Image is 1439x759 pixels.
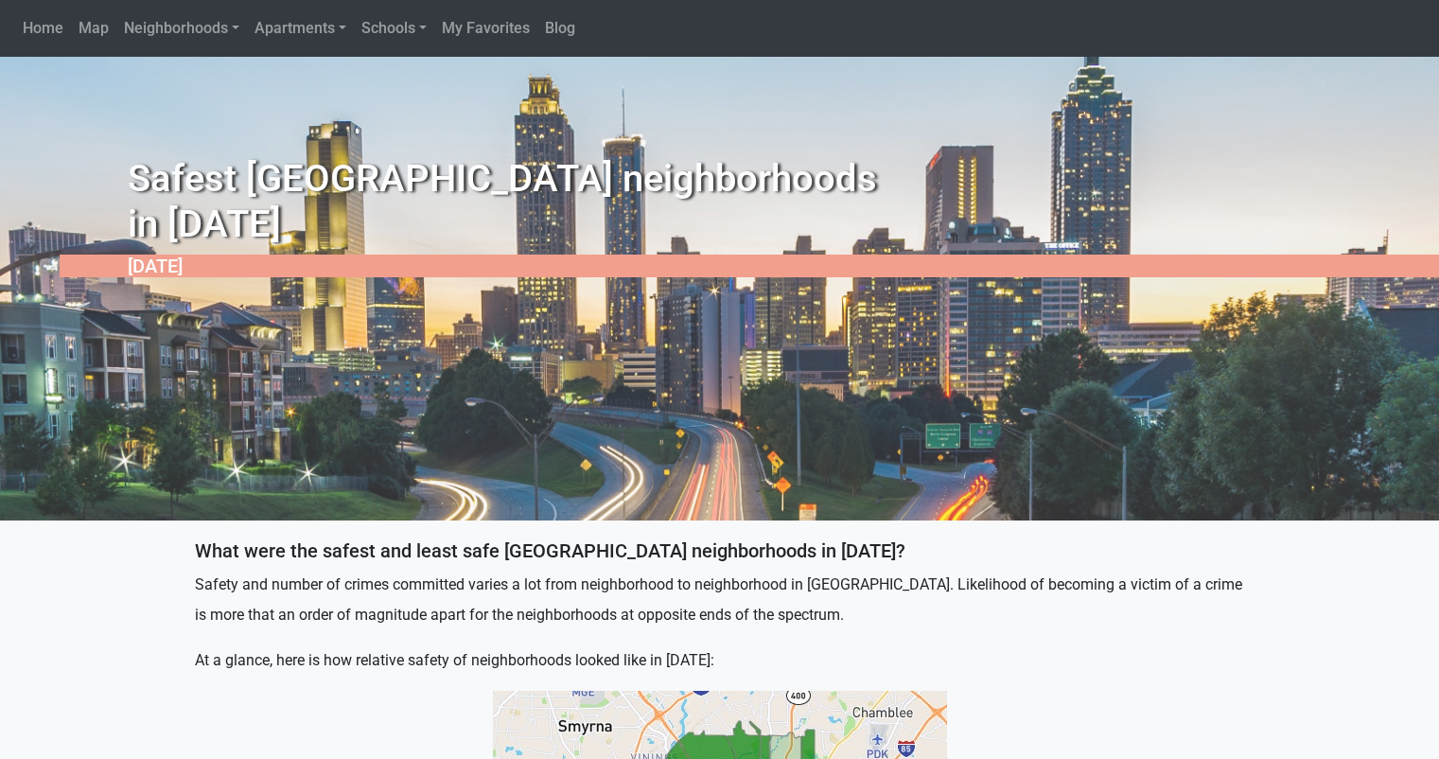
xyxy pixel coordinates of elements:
[60,255,1439,277] h5: [DATE]
[354,9,434,47] a: Schools
[116,9,247,47] a: Neighborhoods
[60,156,1439,247] h1: Safest [GEOGRAPHIC_DATA] neighborhoods in [DATE]
[247,9,354,47] a: Apartments
[442,19,530,37] span: My Favorites
[537,9,583,47] a: Blog
[545,19,575,37] span: Blog
[79,19,109,37] span: Map
[254,19,335,37] span: Apartments
[361,19,415,37] span: Schools
[195,539,1245,562] h5: What were the safest and least safe [GEOGRAPHIC_DATA] neighborhoods in [DATE]?
[15,9,71,47] a: Home
[23,19,63,37] span: Home
[195,570,1245,630] p: Safety and number of crimes committed varies a lot from neighborhood to neighborhood in [GEOGRAPH...
[124,19,228,37] span: Neighborhoods
[71,9,116,47] a: Map
[195,645,1245,676] p: At a glance, here is how relative safety of neighborhoods looked like in [DATE]:
[434,9,537,47] a: My Favorites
